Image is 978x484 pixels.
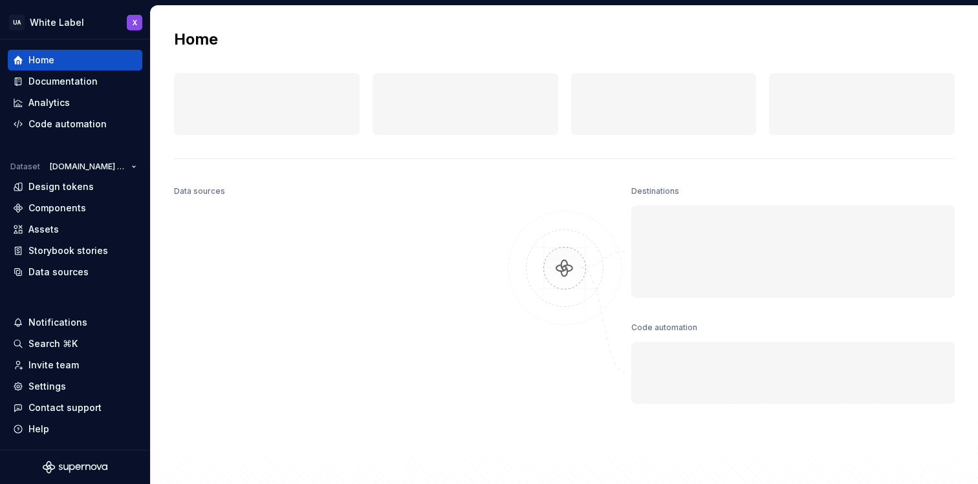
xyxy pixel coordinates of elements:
div: Assets [28,223,59,236]
div: Analytics [28,96,70,109]
div: Invite team [28,359,79,372]
a: Analytics [8,92,142,113]
a: Storybook stories [8,240,142,261]
div: Settings [28,380,66,393]
div: Destinations [631,182,679,200]
a: Home [8,50,142,70]
div: Design tokens [28,180,94,193]
div: Documentation [28,75,98,88]
div: Data sources [28,266,89,279]
div: Home [28,54,54,67]
button: Contact support [8,397,142,418]
div: Storybook stories [28,244,108,257]
div: Data sources [174,182,225,200]
a: Components [8,198,142,218]
div: X [133,17,137,28]
div: Search ⌘K [28,337,78,350]
button: Notifications [8,312,142,333]
a: Code automation [8,114,142,134]
div: Notifications [28,316,87,329]
button: Search ⌘K [8,333,142,354]
svg: Supernova Logo [43,461,107,474]
div: Components [28,202,86,215]
div: Dataset [10,162,40,172]
h2: Home [174,29,218,50]
a: Documentation [8,71,142,92]
a: Design tokens [8,176,142,197]
a: Data sources [8,262,142,282]
button: Help [8,419,142,439]
a: Invite team [8,355,142,375]
button: UAWhite LabelX [3,8,147,36]
div: Code automation [28,118,107,131]
button: [DOMAIN_NAME] Data Set [44,158,142,176]
div: Help [28,423,49,436]
span: [DOMAIN_NAME] Data Set [50,162,126,172]
div: Code automation [631,319,697,337]
a: Assets [8,219,142,240]
div: UA [9,15,25,30]
a: Settings [8,376,142,397]
div: Contact support [28,401,102,414]
div: White Label [30,16,84,29]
